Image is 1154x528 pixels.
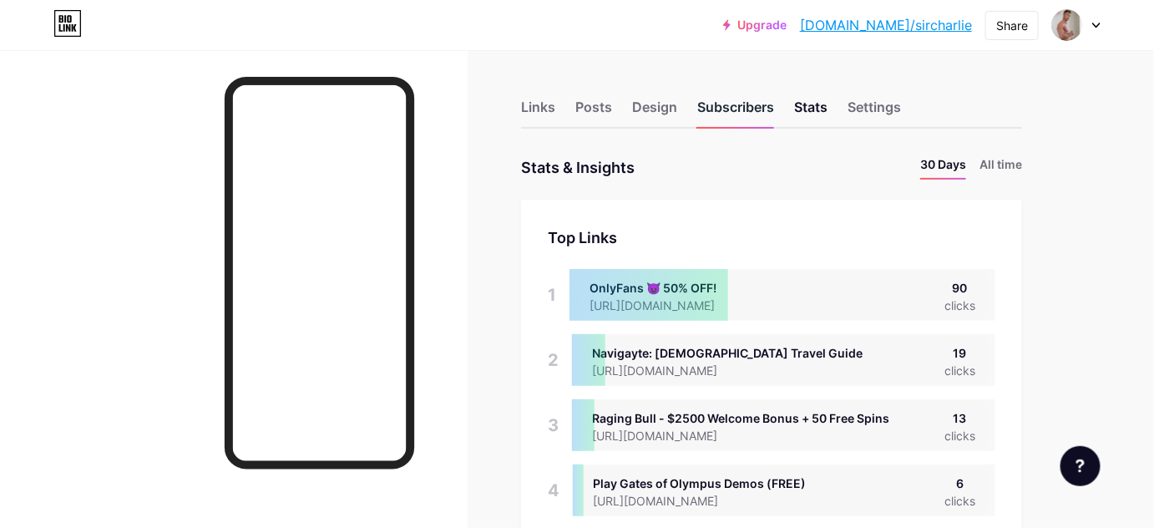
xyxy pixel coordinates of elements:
li: All time [979,155,1022,180]
div: Share [996,17,1028,34]
div: Domain Overview [63,102,149,113]
div: clicks [944,427,975,444]
div: Top Links [548,226,995,249]
div: clicks [944,297,975,314]
div: 90 [944,279,975,297]
div: 2 [548,334,559,386]
a: [DOMAIN_NAME]/sircharlie [800,15,972,35]
div: Design [632,97,677,127]
div: Navigayte: [DEMOGRAPHIC_DATA] Travel Guide [592,344,863,362]
div: Domain: [DOMAIN_NAME] [43,43,184,57]
div: 1 [548,269,556,321]
div: 13 [944,409,975,427]
div: 19 [944,344,975,362]
div: Keywords by Traffic [185,102,281,113]
img: logo_orange.svg [27,27,40,40]
img: website_grey.svg [27,43,40,57]
div: [URL][DOMAIN_NAME] [593,492,806,510]
div: clicks [944,492,975,510]
div: clicks [944,362,975,379]
a: Upgrade [723,18,787,32]
div: Raging Bull - $2500 Welcome Bonus + 50 Free Spins [592,409,889,427]
div: Links [521,97,555,127]
div: 4 [548,465,559,516]
div: 3 [548,399,559,451]
img: tab_keywords_by_traffic_grey.svg [166,100,180,114]
div: Play Gates of Olympus Demos (FREE) [593,475,806,492]
div: Stats [794,97,828,127]
div: Settings [848,97,901,127]
div: Posts [575,97,612,127]
div: v 4.0.25 [47,27,82,40]
li: 30 Days [920,155,966,180]
div: 6 [944,475,975,492]
div: Stats & Insights [521,155,635,180]
img: tab_domain_overview_orange.svg [45,100,58,114]
img: sircharlie [1051,9,1083,41]
div: [URL][DOMAIN_NAME] [592,427,889,444]
div: [URL][DOMAIN_NAME] [592,362,863,379]
div: Subscribers [697,97,774,127]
